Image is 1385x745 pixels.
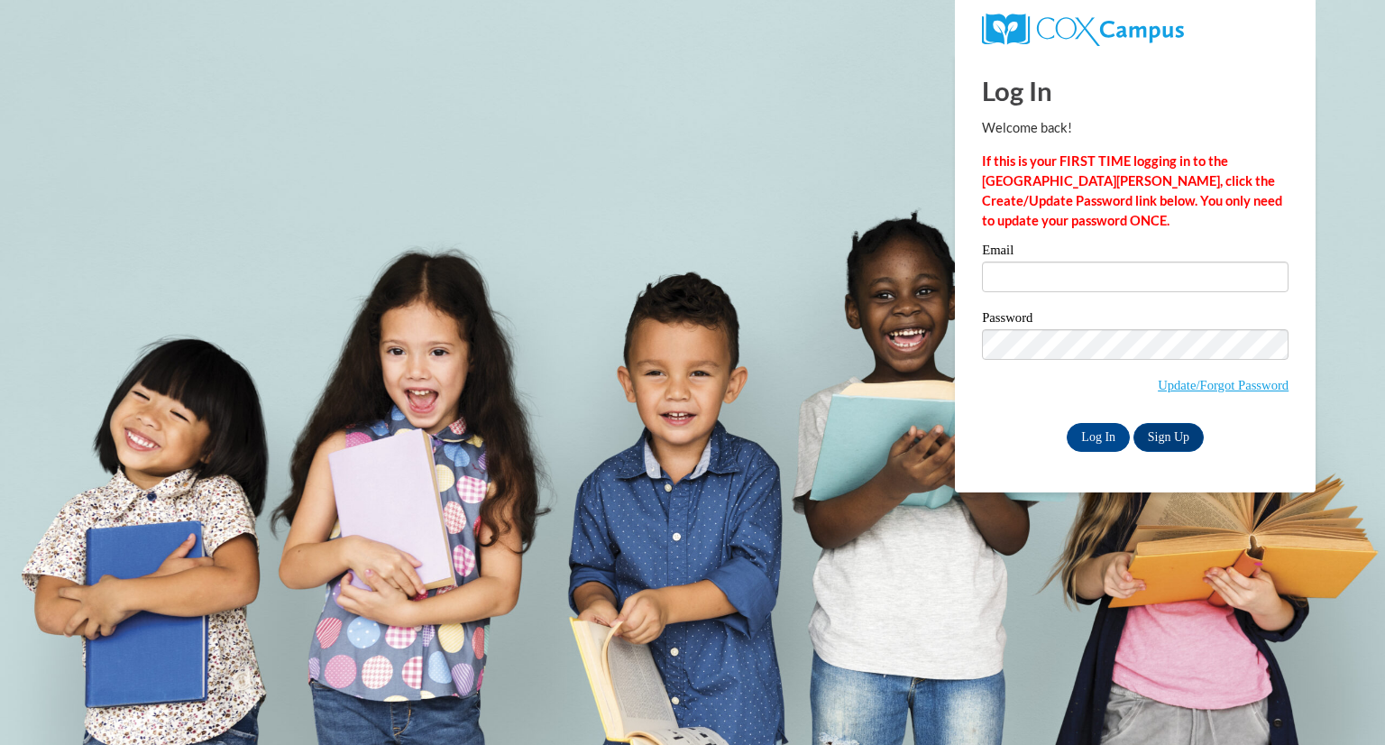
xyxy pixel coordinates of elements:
a: Sign Up [1133,423,1204,452]
label: Password [982,311,1289,329]
img: COX Campus [982,14,1184,46]
a: COX Campus [982,14,1289,46]
p: Welcome back! [982,118,1289,138]
h1: Log In [982,72,1289,109]
label: Email [982,244,1289,262]
strong: If this is your FIRST TIME logging in to the [GEOGRAPHIC_DATA][PERSON_NAME], click the Create/Upd... [982,153,1282,228]
a: Update/Forgot Password [1158,378,1289,392]
input: Log In [1067,423,1130,452]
